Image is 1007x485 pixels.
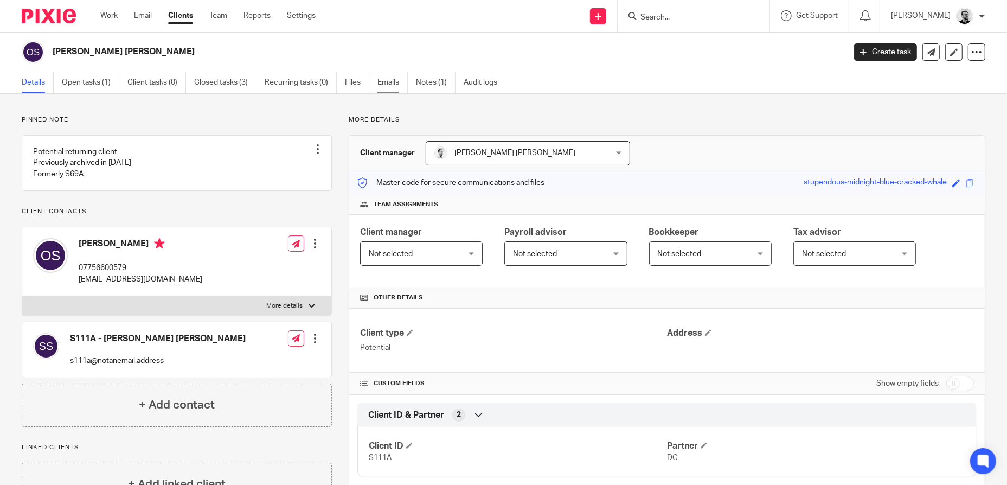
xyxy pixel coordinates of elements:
[194,72,256,93] a: Closed tasks (3)
[360,228,422,237] span: Client manager
[79,238,202,252] h4: [PERSON_NAME]
[33,333,59,359] img: svg%3E
[100,10,118,21] a: Work
[457,410,461,420] span: 2
[360,342,667,353] p: Potential
[368,410,444,421] span: Client ID & Partner
[22,9,76,23] img: Pixie
[22,41,44,63] img: svg%3E
[513,250,557,258] span: Not selected
[793,228,841,237] span: Tax advisor
[134,10,152,21] a: Email
[287,10,316,21] a: Settings
[956,8,973,25] img: Jack_2025.jpg
[53,46,681,58] h2: [PERSON_NAME] [PERSON_NAME]
[265,72,337,93] a: Recurring tasks (0)
[369,454,392,462] span: S111A
[369,441,667,452] h4: Client ID
[667,328,974,339] h4: Address
[434,146,447,159] img: Mass_2025.jpg
[377,72,408,93] a: Emails
[374,200,438,209] span: Team assignments
[804,177,947,189] div: stupendous-midnight-blue-cracked-whale
[70,355,246,366] p: s111a@notanemail.address
[154,238,165,249] i: Primary
[62,72,119,93] a: Open tasks (1)
[464,72,505,93] a: Audit logs
[639,13,737,23] input: Search
[667,454,678,462] span: DC
[70,333,246,344] h4: S111A - [PERSON_NAME] [PERSON_NAME]
[209,10,227,21] a: Team
[127,72,186,93] a: Client tasks (0)
[360,148,415,158] h3: Client manager
[504,228,567,237] span: Payroll advisor
[891,10,951,21] p: [PERSON_NAME]
[649,228,699,237] span: Bookkeeper
[802,250,846,258] span: Not selected
[267,302,303,310] p: More details
[876,378,939,389] label: Show empty fields
[374,293,423,302] span: Other details
[796,12,838,20] span: Get Support
[79,263,202,273] p: 07756600579
[416,72,456,93] a: Notes (1)
[360,379,667,388] h4: CUSTOM FIELDS
[79,274,202,285] p: [EMAIL_ADDRESS][DOMAIN_NAME]
[454,149,575,157] span: [PERSON_NAME] [PERSON_NAME]
[22,72,54,93] a: Details
[33,238,68,273] img: svg%3E
[667,441,965,452] h4: Partner
[658,250,702,258] span: Not selected
[22,116,332,124] p: Pinned note
[139,397,215,413] h4: + Add contact
[22,443,332,452] p: Linked clients
[22,207,332,216] p: Client contacts
[369,250,413,258] span: Not selected
[168,10,193,21] a: Clients
[854,43,917,61] a: Create task
[349,116,985,124] p: More details
[345,72,369,93] a: Files
[243,10,271,21] a: Reports
[357,177,544,188] p: Master code for secure communications and files
[360,328,667,339] h4: Client type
